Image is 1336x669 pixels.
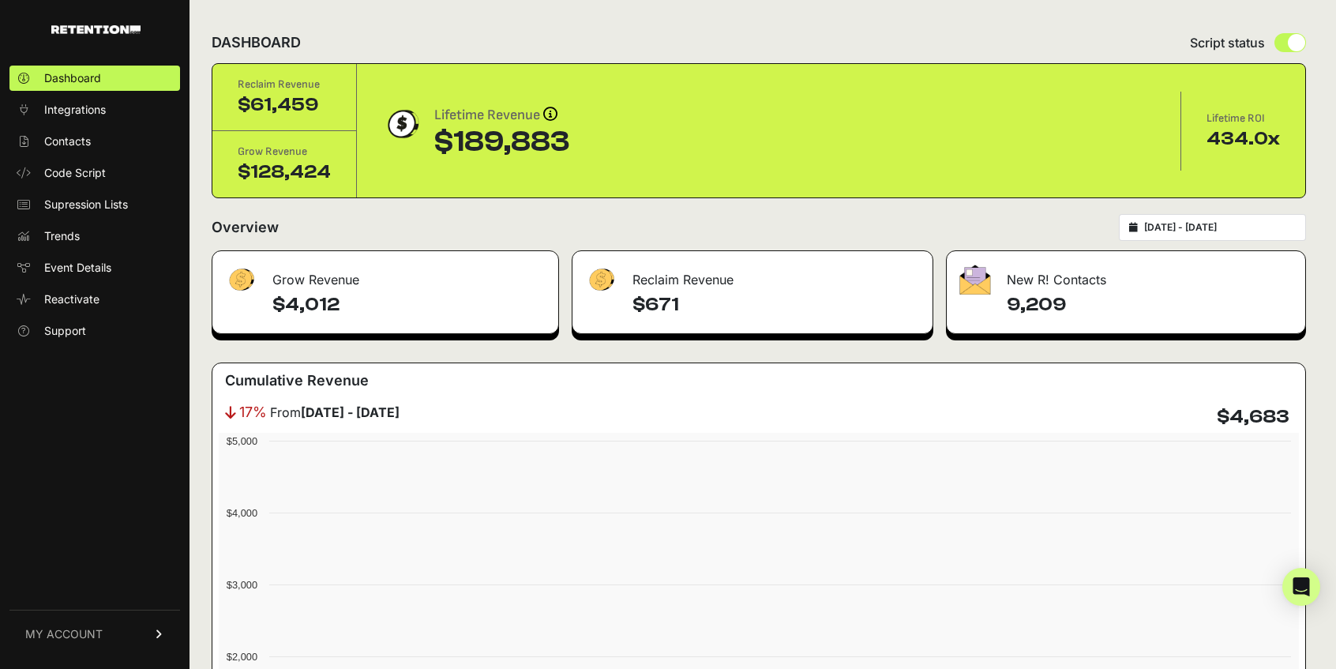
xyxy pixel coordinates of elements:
span: Contacts [44,133,91,149]
div: 434.0x [1207,126,1280,152]
a: Support [9,318,180,344]
a: Code Script [9,160,180,186]
div: $128,424 [238,160,331,185]
h4: 9,209 [1007,292,1293,318]
text: $2,000 [227,651,257,663]
img: fa-envelope-19ae18322b30453b285274b1b8af3d052b27d846a4fbe8435d1a52b978f639a2.png [959,265,991,295]
img: Retention.com [51,25,141,34]
a: Dashboard [9,66,180,91]
img: dollar-coin-05c43ed7efb7bc0c12610022525b4bbbb207c7efeef5aecc26f025e68dcafac9.png [382,104,422,144]
a: MY ACCOUNT [9,610,180,658]
text: $4,000 [227,507,257,519]
div: Lifetime Revenue [434,104,569,126]
span: Support [44,323,86,339]
text: $3,000 [227,579,257,591]
span: Trends [44,228,80,244]
span: Dashboard [44,70,101,86]
div: Reclaim Revenue [238,77,331,92]
span: Reactivate [44,291,99,307]
a: Trends [9,224,180,249]
a: Integrations [9,97,180,122]
img: fa-dollar-13500eef13a19c4ab2b9ed9ad552e47b0d9fc28b02b83b90ba0e00f96d6372e9.png [225,265,257,295]
span: From [270,403,400,422]
span: Script status [1190,33,1265,52]
div: New R! Contacts [947,251,1305,299]
span: Event Details [44,260,111,276]
h2: Overview [212,216,279,239]
span: 17% [239,401,267,423]
div: Grow Revenue [238,144,331,160]
div: Grow Revenue [212,251,558,299]
div: $189,883 [434,126,569,158]
h2: DASHBOARD [212,32,301,54]
span: Code Script [44,165,106,181]
text: $5,000 [227,435,257,447]
strong: [DATE] - [DATE] [301,404,400,420]
div: Open Intercom Messenger [1282,568,1320,606]
a: Reactivate [9,287,180,312]
span: MY ACCOUNT [25,626,103,642]
h4: $671 [632,292,920,318]
span: Supression Lists [44,197,128,212]
div: Lifetime ROI [1207,111,1280,126]
h4: $4,012 [272,292,546,318]
div: $61,459 [238,92,331,118]
a: Event Details [9,255,180,280]
a: Contacts [9,129,180,154]
span: Integrations [44,102,106,118]
div: Reclaim Revenue [572,251,933,299]
img: fa-dollar-13500eef13a19c4ab2b9ed9ad552e47b0d9fc28b02b83b90ba0e00f96d6372e9.png [585,265,617,295]
h4: $4,683 [1217,404,1289,430]
a: Supression Lists [9,192,180,217]
h3: Cumulative Revenue [225,370,369,392]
